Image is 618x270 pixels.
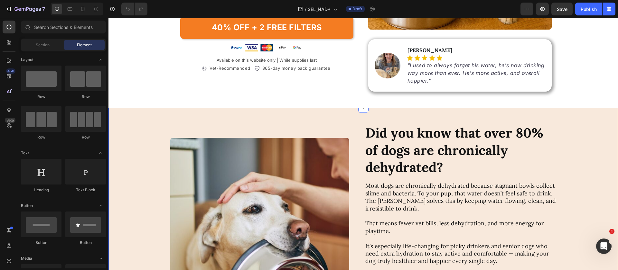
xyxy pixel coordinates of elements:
[108,18,618,270] iframe: Design area
[36,42,50,48] span: Section
[121,3,147,15] div: Undo/Redo
[305,6,306,13] span: /
[21,134,61,140] div: Row
[154,48,222,53] span: 365-day money back guarantee
[257,224,441,247] span: It’s especially life-changing for picky drinkers and senior dogs who need extra hydration to stay...
[581,6,597,13] div: Publish
[96,253,106,264] span: Toggle open
[77,42,92,48] span: Element
[21,150,29,156] span: Text
[257,106,435,157] strong: Did you know that over 80% of dogs are chronically dehydrated?
[96,148,106,158] span: Toggle open
[21,203,33,209] span: Button
[21,94,61,100] div: Row
[308,6,331,13] span: SEL_NAD+
[557,6,567,12] span: Save
[122,26,195,33] img: 495611768014373769-47762bdc-c92b-46d1-973d-50401e2847fe.png
[6,68,15,74] div: 450
[352,6,362,12] span: Draft
[21,187,61,193] div: Heading
[101,48,142,53] span: Vet-Recommended
[65,134,106,140] div: Row
[257,164,446,179] span: Most dogs are chronically dehydrated because stagnant bowls collect slime and bacteria. To your p...
[5,118,15,123] div: Beta
[596,239,612,254] iframe: Intercom live chat
[21,57,33,63] span: Layout
[257,202,435,216] span: That means fewer vet bills, less dehydration, and more energy for playtime.
[65,187,106,193] div: Text Block
[266,35,292,60] img: Captura_de_pantalla_2025-06-27_a_la_s_1.49.00_p._m..png
[299,29,344,35] strong: [PERSON_NAME]
[108,40,208,45] span: Available on this website only | While supplies last
[96,55,106,65] span: Toggle open
[65,240,106,246] div: Button
[575,3,602,15] button: Publish
[96,201,106,211] span: Toggle open
[42,5,45,13] p: 7
[65,94,106,100] div: Row
[609,229,614,234] span: 1
[21,240,61,246] div: Button
[257,179,447,194] span: The [PERSON_NAME] solves this by keeping water flowing, clean, and irresistible to drink.
[3,3,48,15] button: 7
[299,44,436,66] i: "I used to always forget his water, he's now drinking way more than ever. He's more active, and o...
[21,21,106,33] input: Search Sections & Elements
[103,4,213,14] strong: 40% OFF + 2 FREE FILTERS
[551,3,573,15] button: Save
[21,256,32,261] span: Media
